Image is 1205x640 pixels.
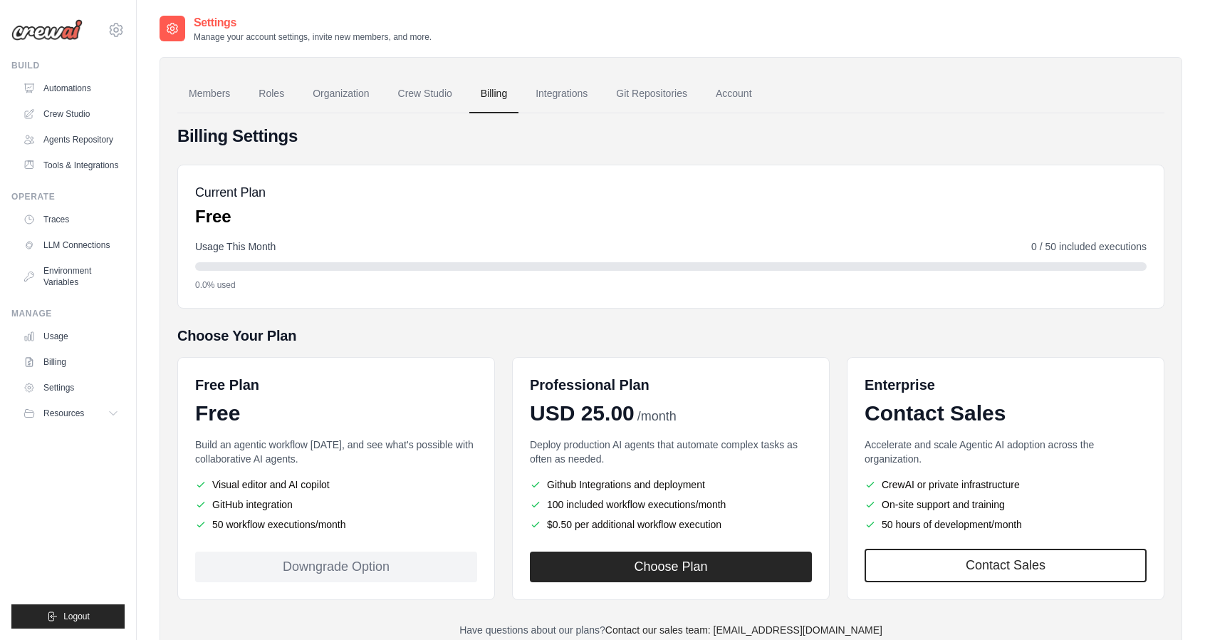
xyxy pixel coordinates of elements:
li: On-site support and training [865,497,1147,512]
h6: Free Plan [195,375,259,395]
a: Members [177,75,241,113]
li: 100 included workflow executions/month [530,497,812,512]
h6: Professional Plan [530,375,650,395]
a: Account [704,75,763,113]
div: Contact Sales [865,401,1147,426]
h4: Billing Settings [177,125,1164,148]
img: Logo [11,19,83,41]
li: GitHub integration [195,497,477,512]
p: Free [195,205,266,228]
div: Manage [11,308,125,319]
a: Git Repositories [605,75,699,113]
a: Organization [301,75,380,113]
h6: Enterprise [865,375,1147,395]
h5: Current Plan [195,182,266,202]
a: Crew Studio [17,103,125,125]
p: Accelerate and scale Agentic AI adoption across the organization. [865,438,1147,466]
a: Tools & Integrations [17,154,125,177]
p: Manage your account settings, invite new members, and more. [194,31,432,43]
li: $0.50 per additional workflow execution [530,517,812,532]
li: Visual editor and AI copilot [195,478,477,492]
span: Resources [43,408,84,419]
li: 50 hours of development/month [865,517,1147,532]
p: Build an agentic workflow [DATE], and see what's possible with collaborative AI agents. [195,438,477,466]
h5: Choose Your Plan [177,326,1164,346]
button: Resources [17,402,125,425]
a: Integrations [524,75,599,113]
li: CrewAI or private infrastructure [865,478,1147,492]
a: Automations [17,77,125,100]
a: Usage [17,325,125,348]
a: Settings [17,376,125,399]
a: Contact Sales [865,549,1147,582]
a: Contact our sales team: [EMAIL_ADDRESS][DOMAIN_NAME] [605,624,882,636]
a: Environment Variables [17,259,125,294]
li: 50 workflow executions/month [195,517,477,532]
div: Downgrade Option [195,552,477,582]
button: Choose Plan [530,552,812,582]
span: Logout [63,611,90,622]
li: Github Integrations and deployment [530,478,812,492]
span: 0 / 50 included executions [1031,239,1147,254]
a: Traces [17,208,125,231]
a: Crew Studio [387,75,464,113]
h2: Settings [194,14,432,31]
p: Have questions about our plans? [177,623,1164,637]
a: Billing [469,75,518,113]
span: USD 25.00 [530,401,635,426]
div: Operate [11,191,125,202]
button: Logout [11,604,125,629]
span: /month [637,407,677,426]
a: Billing [17,351,125,373]
a: LLM Connections [17,234,125,257]
div: Free [195,401,477,426]
a: Roles [247,75,296,113]
span: Usage This Month [195,239,276,254]
span: 0.0% used [195,279,236,291]
div: Build [11,60,125,71]
a: Agents Repository [17,128,125,151]
p: Deploy production AI agents that automate complex tasks as often as needed. [530,438,812,466]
